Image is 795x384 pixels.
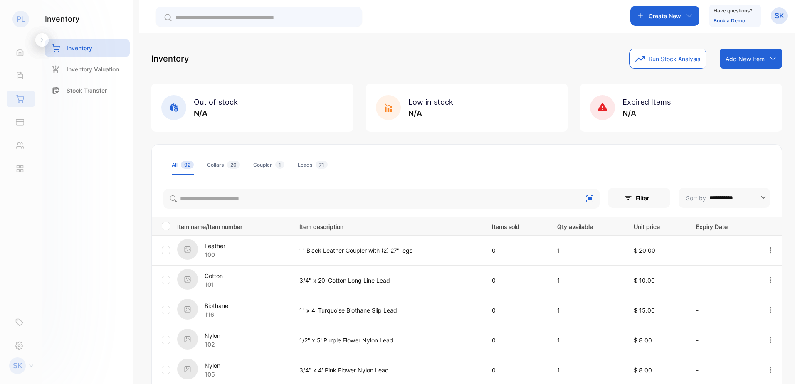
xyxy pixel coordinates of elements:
[299,336,475,345] p: 1/2" x 5' Purple Flower Nylon Lead
[492,336,540,345] p: 0
[299,276,475,285] p: 3/4" x 20' Cotton Long Line Lead
[622,108,671,119] p: N/A
[181,161,194,169] span: 92
[207,161,240,169] div: Collars
[634,307,655,314] span: $ 15.00
[634,221,679,231] p: Unit price
[205,310,228,319] p: 116
[67,86,107,95] p: Stock Transfer
[177,299,198,320] img: item
[696,306,749,315] p: -
[492,221,540,231] p: Items sold
[634,337,652,344] span: $ 8.00
[630,6,699,26] button: Create New
[696,366,749,374] p: -
[205,361,220,370] p: Nylon
[696,336,749,345] p: -
[205,301,228,310] p: Biothane
[557,366,617,374] p: 1
[177,221,289,231] p: Item name/Item number
[13,360,22,371] p: SK
[557,306,617,315] p: 1
[408,98,453,106] span: Low in stock
[298,161,328,169] div: Leads
[557,276,617,285] p: 1
[634,367,652,374] span: $ 8.00
[67,44,92,52] p: Inventory
[714,7,752,15] p: Have questions?
[17,14,25,25] p: PL
[557,221,617,231] p: Qty available
[45,61,130,78] a: Inventory Valuation
[205,331,220,340] p: Nylon
[686,194,706,202] p: Sort by
[194,108,238,119] p: N/A
[177,239,198,260] img: item
[299,366,475,374] p: 3/4" x 4' Pink Flower Nylon Lead
[316,161,328,169] span: 71
[775,10,784,21] p: SK
[679,188,770,208] button: Sort by
[634,277,655,284] span: $ 10.00
[177,359,198,379] img: item
[557,336,617,345] p: 1
[151,52,189,65] p: Inventory
[299,306,475,315] p: 1" x 4' Turquoise Biothane Slip Lead
[714,17,745,24] a: Book a Demo
[622,98,671,106] span: Expired Items
[253,161,284,169] div: Coupler
[408,108,453,119] p: N/A
[634,247,655,254] span: $ 20.00
[299,221,475,231] p: Item description
[726,54,765,63] p: Add New Item
[696,221,749,231] p: Expiry Date
[205,370,220,379] p: 105
[771,6,788,26] button: SK
[629,49,706,69] button: Run Stock Analysis
[45,13,79,25] h1: inventory
[205,280,223,289] p: 101
[45,82,130,99] a: Stock Transfer
[67,65,119,74] p: Inventory Valuation
[205,271,223,280] p: Cotton
[760,349,795,384] iframe: LiveChat chat widget
[205,340,220,349] p: 102
[696,246,749,255] p: -
[172,161,194,169] div: All
[227,161,240,169] span: 20
[649,12,681,20] p: Create New
[205,241,225,250] p: Leather
[177,329,198,350] img: item
[177,269,198,290] img: item
[275,161,284,169] span: 1
[492,246,540,255] p: 0
[45,39,130,57] a: Inventory
[299,246,475,255] p: 1" Black Leather Coupler with (2) 27" legs
[557,246,617,255] p: 1
[492,276,540,285] p: 0
[194,98,238,106] span: Out of stock
[492,306,540,315] p: 0
[205,250,225,259] p: 100
[492,366,540,374] p: 0
[696,276,749,285] p: -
